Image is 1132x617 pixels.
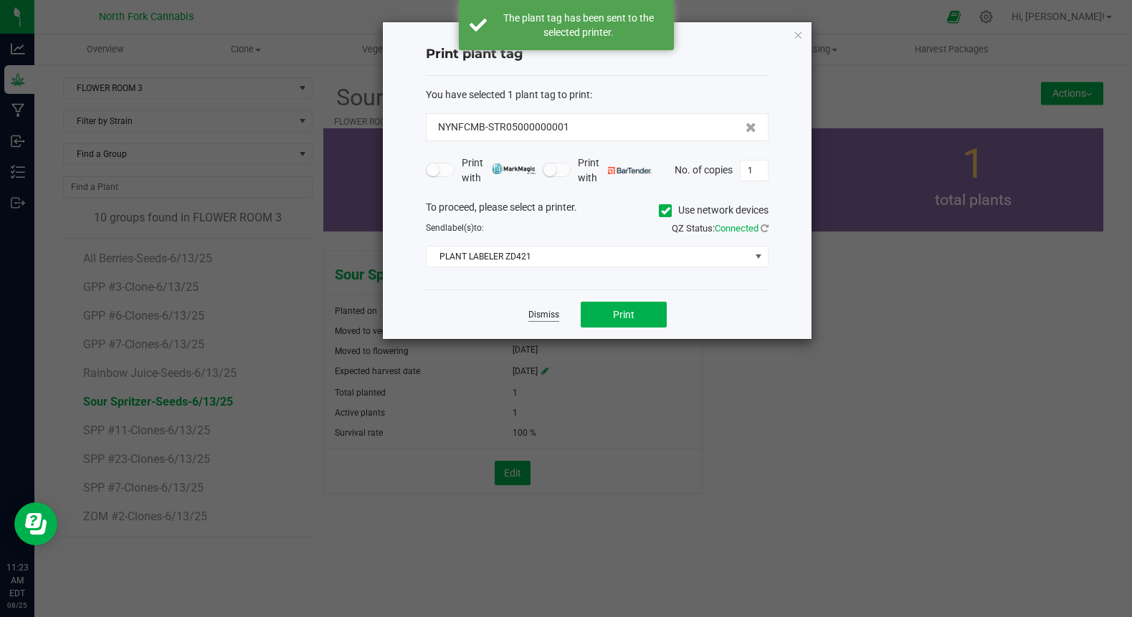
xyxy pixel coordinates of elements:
[578,156,652,186] span: Print with
[415,200,779,221] div: To proceed, please select a printer.
[426,45,769,64] h4: Print plant tag
[438,120,569,135] span: NYNFCMB-STR05000000001
[426,87,769,102] div: :
[659,203,769,218] label: Use network devices
[675,163,733,175] span: No. of copies
[613,309,634,320] span: Print
[426,223,484,233] span: Send to:
[608,167,652,174] img: bartender.png
[495,11,663,39] div: The plant tag has been sent to the selected printer.
[427,247,750,267] span: PLANT LABELER ZD421
[462,156,536,186] span: Print with
[14,502,57,545] iframe: Resource center
[426,89,590,100] span: You have selected 1 plant tag to print
[445,223,474,233] span: label(s)
[715,223,758,234] span: Connected
[528,309,559,321] a: Dismiss
[492,163,536,174] img: mark_magic_cybra.png
[672,223,769,234] span: QZ Status:
[581,302,667,327] button: Print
